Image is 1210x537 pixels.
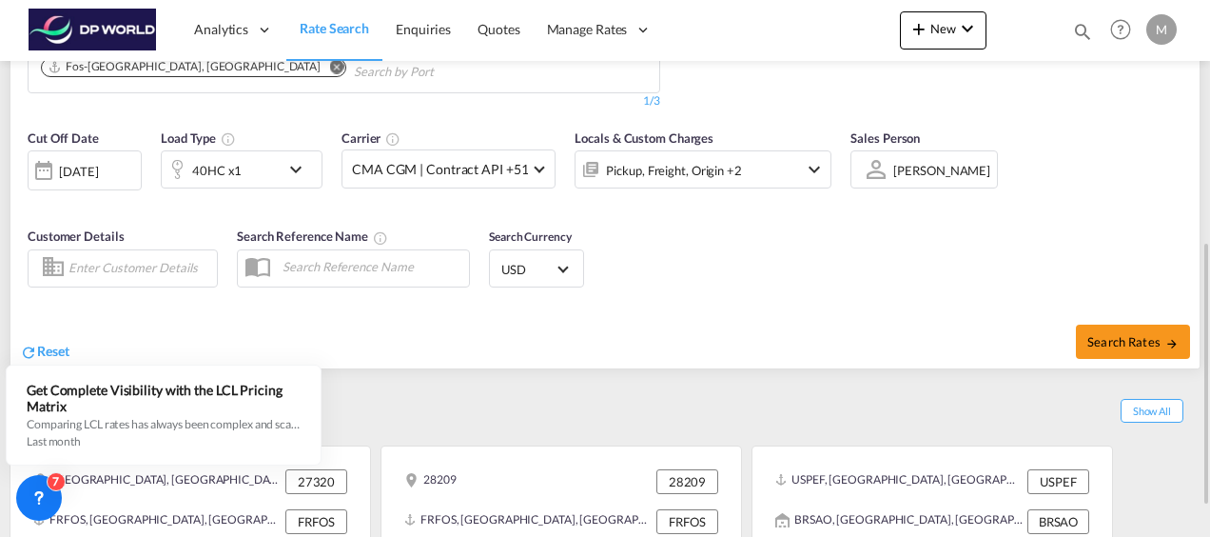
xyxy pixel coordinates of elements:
[775,469,1023,494] div: USPEF, Port Everglades, FL, United States, North America, Americas
[273,252,469,281] input: Search Reference Name
[194,20,248,39] span: Analytics
[547,20,628,39] span: Manage Rates
[284,158,317,181] md-icon: icon-chevron-down
[59,163,98,180] div: [DATE]
[385,131,400,147] md-icon: The selected Trucker/Carrierwill be displayed in the rate results If the rates are from another f...
[1072,21,1093,42] md-icon: icon-magnify
[28,130,99,146] span: Cut Off Date
[499,255,574,283] md-select: Select Currency: $ USDUnited States Dollar
[161,150,322,189] div: 40HC x1icon-chevron-down
[29,9,157,51] img: c08ca190194411f088ed0f3ba295208c.png
[28,93,660,109] div: 1/3
[285,469,347,494] div: 27320
[20,344,37,361] md-icon: icon-refresh
[478,21,519,37] span: Quotes
[1146,14,1177,45] div: M
[285,509,347,534] div: FRFOS
[1104,13,1146,48] div: Help
[48,59,324,75] div: Press delete to remove this chip.
[575,150,831,189] div: Pickup Freight Origin Destination Factory Stuffingicon-chevron-down
[352,160,528,179] span: CMA CGM | Contract API +51
[575,130,713,146] span: Locals & Custom Charges
[775,509,1023,534] div: BRSAO, Sao Paulo, Brazil, South America, Americas
[501,261,555,278] span: USD
[956,17,979,40] md-icon: icon-chevron-down
[1027,469,1089,494] div: USPEF
[907,21,979,36] span: New
[28,189,42,214] md-datepicker: Select
[489,229,572,244] span: Search Currency
[68,254,211,283] input: Enter Customer Details
[1072,21,1093,50] div: icon-magnify
[1076,325,1190,359] button: Search Ratesicon-arrow-right
[1087,334,1179,349] span: Search Rates
[33,509,281,534] div: FRFOS, Fos-sur-Mer, France, Western Europe, Europe
[373,230,388,246] md-icon: Your search will be saved by the below given name
[656,469,718,494] div: 28209
[803,158,826,181] md-icon: icon-chevron-down
[1121,399,1183,423] span: Show All
[396,21,451,37] span: Enquiries
[1104,13,1137,46] span: Help
[37,343,69,359] span: Reset
[20,342,69,363] div: icon-refreshReset
[404,509,652,534] div: FRFOS, Fos-sur-Mer, France, Western Europe, Europe
[300,20,369,36] span: Rate Search
[221,131,236,147] md-icon: icon-information-outline
[317,59,345,78] button: Remove
[606,157,741,184] div: Pickup Freight Origin Destination Factory Stuffing
[907,17,930,40] md-icon: icon-plus 400-fg
[48,59,321,75] div: Fos-sur-Mer, FRFOS
[404,469,457,494] div: 28209
[891,156,992,184] md-select: Sales Person: Mavi Aragon
[656,509,718,534] div: FRFOS
[900,11,986,50] button: icon-plus 400-fgNewicon-chevron-down
[850,130,920,146] span: Sales Person
[28,150,142,190] div: [DATE]
[161,130,236,146] span: Load Type
[1027,509,1089,534] div: BRSAO
[354,57,535,88] input: Chips input.
[342,130,400,146] span: Carrier
[1165,337,1179,350] md-icon: icon-arrow-right
[28,229,124,244] span: Customer Details
[237,229,388,244] span: Search Reference Name
[192,157,242,184] div: 40HC x1
[893,163,990,178] div: [PERSON_NAME]
[33,469,281,494] div: Reidsville, NC, North Carolina, 27320, United States, North America, Americas
[38,52,542,88] md-chips-wrap: Chips container. Use arrow keys to select chips.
